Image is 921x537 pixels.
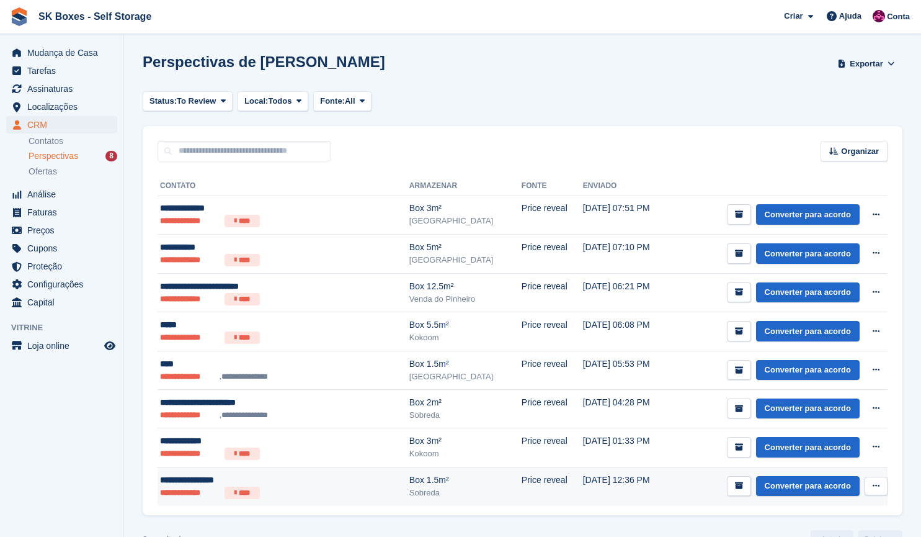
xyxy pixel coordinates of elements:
[583,176,672,196] th: Enviado
[177,95,216,107] span: To Review
[320,95,345,107] span: Fonte:
[27,186,102,203] span: Análise
[409,409,522,422] div: Sobreda
[29,165,117,178] a: Ofertas
[409,254,522,266] div: [GEOGRAPHIC_DATA]
[887,11,910,23] span: Conta
[522,196,583,235] td: Price reveal
[583,390,672,428] td: [DATE] 04:28 PM
[841,145,879,158] span: Organizar
[6,204,117,221] a: menu
[522,273,583,312] td: Price reveal
[409,435,522,448] div: Box 3m²
[10,7,29,26] img: stora-icon-8386f47178a22dfd0bd8f6a31ec36ba5ce8667c1dd55bd0f319d3a0aa187defe.svg
[29,166,57,178] span: Ofertas
[29,150,117,163] a: Perspectivas 8
[11,322,123,334] span: Vitrine
[6,222,117,239] a: menu
[143,53,385,70] h1: Perspectivas de [PERSON_NAME]
[6,116,117,133] a: menu
[784,10,803,22] span: Criar
[27,62,102,79] span: Tarefas
[839,10,861,22] span: Ajuda
[522,176,583,196] th: Fonte
[522,428,583,467] td: Price reveal
[522,390,583,428] td: Price reveal
[409,448,522,460] div: Kokoom
[409,280,522,293] div: Box 12.5m²
[409,293,522,305] div: Venda do Pinheiro
[583,235,672,274] td: [DATE] 07:10 PM
[835,53,897,74] button: Exportar
[238,91,308,112] button: Local: Todos
[522,235,583,274] td: Price reveal
[29,135,117,147] a: Contatos
[756,321,860,341] a: Converter para acordo
[6,44,117,61] a: menu
[409,371,522,383] div: [GEOGRAPHIC_DATA]
[756,476,860,497] a: Converter para acordo
[102,338,117,353] a: Loja de pré-visualização
[583,467,672,505] td: [DATE] 12:36 PM
[149,95,177,107] span: Status:
[27,44,102,61] span: Mudança de Casa
[27,276,102,293] span: Configurações
[6,186,117,203] a: menu
[409,202,522,215] div: Box 3m²
[583,312,672,351] td: [DATE] 06:08 PM
[33,6,156,27] a: SK Boxes - Self Storage
[756,399,860,419] a: Converter para acordo
[29,150,78,162] span: Perspectivas
[268,95,291,107] span: Todos
[409,487,522,499] div: Sobreda
[27,222,102,239] span: Preços
[756,437,860,458] a: Converter para acordo
[409,241,522,254] div: Box 5m²
[6,240,117,257] a: menu
[6,62,117,79] a: menu
[850,58,883,70] span: Exportar
[158,176,409,196] th: Contato
[409,358,522,371] div: Box 1.5m²
[583,351,672,390] td: [DATE] 05:53 PM
[756,204,860,225] a: Converter para acordo
[27,294,102,311] span: Capital
[244,95,268,107] span: Local:
[27,98,102,115] span: Localizações
[409,318,522,332] div: Box 5.5m²
[143,91,233,112] button: Status: To Review
[27,204,102,221] span: Faturas
[6,294,117,311] a: menu
[583,196,672,235] td: [DATE] 07:51 PM
[409,215,522,227] div: [GEOGRAPHIC_DATA]
[6,98,117,115] a: menu
[522,351,583,390] td: Price reveal
[27,116,102,133] span: CRM
[409,396,522,409] div: Box 2m²
[409,176,522,196] th: Armazenar
[6,80,117,97] a: menu
[105,151,117,161] div: 8
[756,282,860,303] a: Converter para acordo
[27,80,102,97] span: Assinaturas
[27,240,102,257] span: Cupons
[27,337,102,354] span: Loja online
[409,332,522,344] div: Kokoom
[6,276,117,293] a: menu
[6,258,117,275] a: menu
[756,243,860,264] a: Converter para acordo
[873,10,885,22] img: Joana Alegria
[409,474,522,487] div: Box 1.5m²
[756,360,860,381] a: Converter para acordo
[27,258,102,275] span: Proteção
[522,312,583,351] td: Price reveal
[6,337,117,354] a: menu
[522,467,583,505] td: Price reveal
[313,91,372,112] button: Fonte: All
[583,273,672,312] td: [DATE] 06:21 PM
[583,428,672,467] td: [DATE] 01:33 PM
[345,95,355,107] span: All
